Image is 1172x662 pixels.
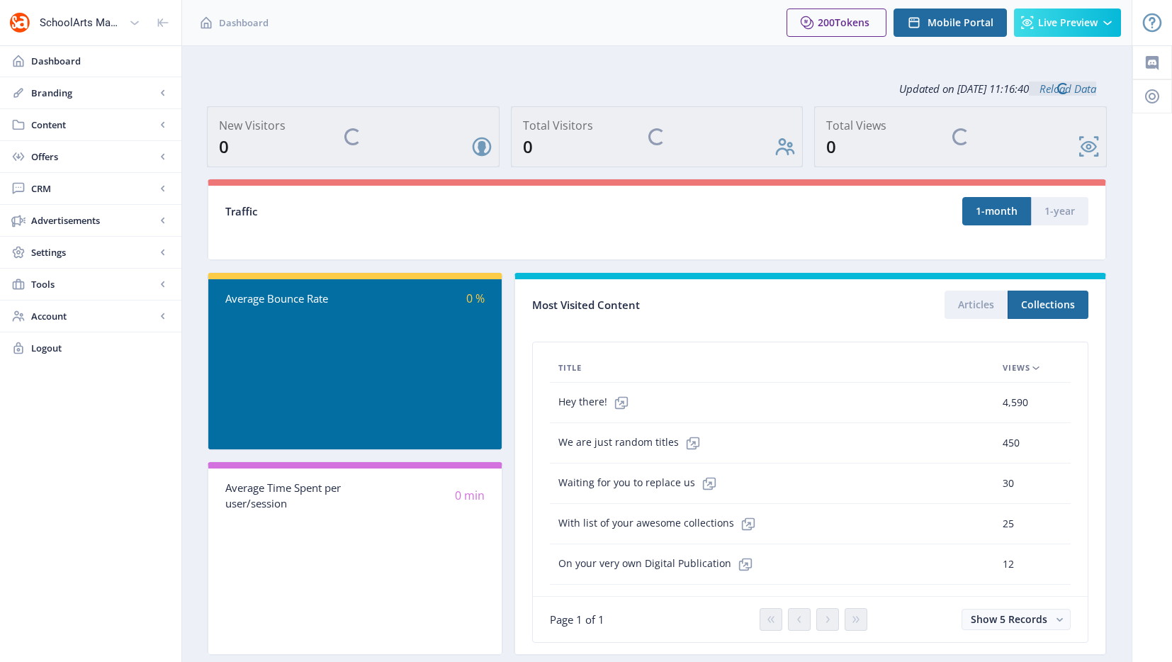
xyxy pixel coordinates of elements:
[894,9,1007,37] button: Mobile Portal
[1003,394,1028,411] span: 4,590
[1029,82,1096,96] a: Reload Data
[219,16,269,30] span: Dashboard
[558,550,760,578] span: On your very own Digital Publication
[835,16,869,29] span: Tokens
[225,480,355,512] div: Average Time Spent per user/session
[40,7,123,38] div: SchoolArts Magazine
[355,488,485,504] div: 0 min
[31,213,156,228] span: Advertisements
[31,118,156,132] span: Content
[31,181,156,196] span: CRM
[558,429,707,457] span: We are just random titles
[466,291,485,306] span: 0 %
[9,11,31,34] img: properties.app_icon.png
[31,309,156,323] span: Account
[928,17,993,28] span: Mobile Portal
[31,245,156,259] span: Settings
[945,291,1008,319] button: Articles
[225,203,657,220] div: Traffic
[1003,556,1014,573] span: 12
[962,197,1031,225] button: 1-month
[31,277,156,291] span: Tools
[207,71,1107,106] div: Updated on [DATE] 11:16:40
[971,612,1047,626] span: Show 5 Records
[1003,515,1014,532] span: 25
[558,469,723,498] span: Waiting for you to replace us
[550,612,604,627] span: Page 1 of 1
[1003,434,1020,451] span: 450
[558,510,762,538] span: With list of your awesome collections
[31,54,170,68] span: Dashboard
[1014,9,1121,37] button: Live Preview
[31,150,156,164] span: Offers
[31,86,156,100] span: Branding
[558,359,582,376] span: Title
[1008,291,1088,319] button: Collections
[1003,475,1014,492] span: 30
[31,341,170,355] span: Logout
[1003,359,1030,376] span: Views
[1031,197,1088,225] button: 1-year
[1038,17,1098,28] span: Live Preview
[787,9,886,37] button: 200Tokens
[532,294,810,316] div: Most Visited Content
[558,388,636,417] span: Hey there!
[225,291,355,307] div: Average Bounce Rate
[962,609,1071,630] button: Show 5 Records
